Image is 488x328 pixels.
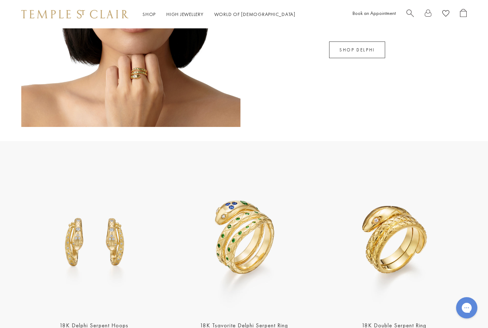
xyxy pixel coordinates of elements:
a: Book an Appointment [353,10,396,16]
a: High JewelleryHigh Jewellery [166,11,204,17]
a: R36135-SRPBSTGR36135-SRPBSTG [171,168,317,313]
img: R36135-SRPBSTG [171,168,317,313]
iframe: Gorgias live chat messenger [453,295,481,321]
a: World of [DEMOGRAPHIC_DATA]World of [DEMOGRAPHIC_DATA] [214,11,295,17]
a: 18K Double Serpent Ring18K Double Serpent Ring [321,168,467,313]
a: View Wishlist [442,9,449,20]
img: 18K Delphi Serpent Hoops [21,168,167,313]
a: Open Shopping Bag [460,9,467,20]
a: SHOP DELPHI [329,41,385,58]
img: Temple St. Clair [21,10,128,18]
nav: Main navigation [143,10,295,19]
a: 18K Delphi Serpent Hoops18K Delphi Serpent Hoops [21,168,167,313]
a: Search [406,9,414,20]
a: ShopShop [143,11,156,17]
img: 18K Double Serpent Ring [321,168,467,313]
